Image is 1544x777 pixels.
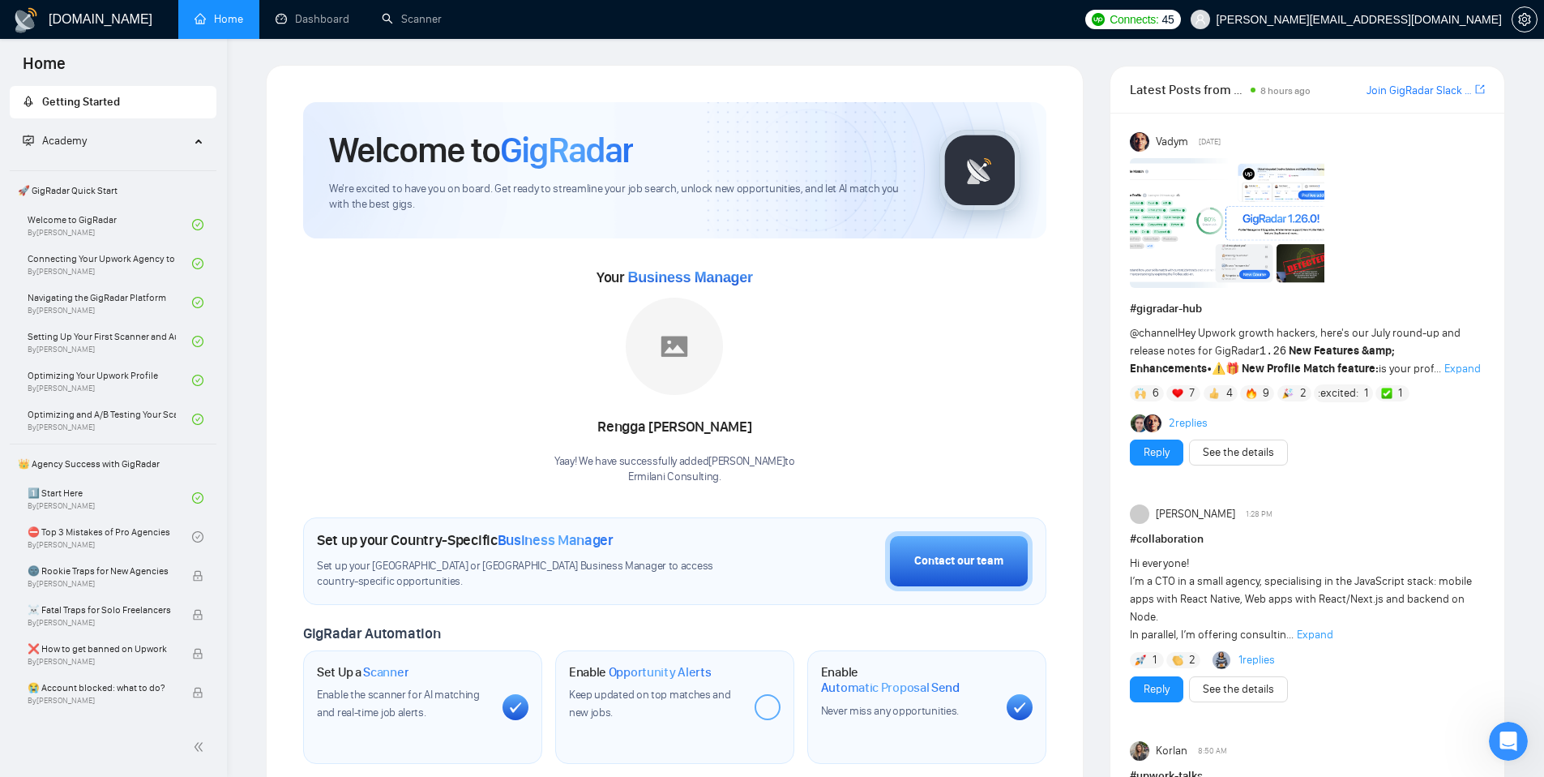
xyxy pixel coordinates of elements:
span: Korlan [1156,742,1187,760]
img: Profile image for Mariia [19,117,51,149]
span: Academy [23,134,87,148]
span: Expand [1444,362,1481,376]
span: 🚀 GigRadar Quick Start [11,174,215,207]
span: Getting Started [42,95,120,109]
span: ❌ How to get banned on Upwork [28,641,176,657]
span: Expand [1297,628,1333,642]
a: Setting Up Your First Scanner and Auto-BidderBy[PERSON_NAME] [28,324,192,359]
span: @channel [1130,326,1178,340]
span: 6 [1153,385,1159,401]
img: 🚀 [1135,655,1146,666]
span: 1 [1364,385,1368,401]
span: Vadym [1156,133,1188,151]
span: Connects: [1110,11,1158,28]
div: Mariia [58,433,92,450]
span: check-circle [192,336,203,347]
span: Scanner [363,664,408,680]
span: Latest Posts from the GigRadar Community [1130,79,1246,100]
img: gigradar-logo.png [939,130,1020,211]
span: check-circle [192,531,203,543]
span: Never miss any opportunities. [821,704,959,718]
span: 8:50 AM [1198,744,1227,758]
div: Rengga [PERSON_NAME] [554,414,795,441]
h1: Set Up a [317,664,408,680]
img: ✅ [1381,388,1392,399]
div: • [DATE] [96,373,141,390]
span: ⚠️ [1212,362,1225,376]
img: Profile image for Mariia [19,357,51,389]
span: Enable the scanner for AI matching and real-time job alerts. [317,688,480,719]
a: Optimizing and A/B Testing Your Scanner for Better ResultsBy[PERSON_NAME] [28,401,192,437]
span: double-left [193,739,209,755]
span: We're excited to have you on board. Get ready to streamline your job search, unlock new opportuni... [329,182,913,212]
img: Profile image for Mariia [19,417,51,449]
span: Automatic Proposal Send [821,680,960,696]
span: Business Manager [627,269,752,285]
div: Close [284,6,314,36]
h1: Set up your Country-Specific [317,531,614,549]
a: dashboardDashboard [276,12,349,26]
button: Tickets [162,506,243,571]
a: Reply [1144,680,1170,698]
img: Profile image for Mariia [19,177,51,209]
img: placeholder.png [626,298,723,395]
span: 7 [1189,385,1195,401]
span: By [PERSON_NAME] [28,657,176,667]
span: fund-projection-screen [23,135,34,146]
span: 8 hours ago [1260,85,1311,97]
span: GigRadar Automation [303,625,440,642]
div: • [DATE] [96,433,141,450]
img: Profile image for Mariia [19,57,51,89]
a: 1replies [1238,652,1275,668]
img: logo [13,7,39,33]
a: Join GigRadar Slack Community [1367,82,1472,100]
a: Optimizing Your Upwork ProfileBy[PERSON_NAME] [28,363,192,398]
div: • 15m ago [96,73,152,90]
button: See the details [1189,676,1288,702]
span: 1 [1153,652,1157,668]
div: • [DATE] [96,193,141,210]
strong: New Profile Match feature: [1242,362,1379,376]
span: export [1475,83,1485,96]
h1: # collaboration [1130,530,1485,548]
a: See the details [1203,680,1274,698]
span: rocket [23,96,34,107]
span: check-circle [192,414,203,425]
span: lock [192,609,203,620]
p: Ermilani Consulting . [554,470,795,485]
a: Reply [1144,444,1170,461]
a: Connecting Your Upwork Agency to GigRadarBy[PERSON_NAME] [28,246,192,281]
div: Mariia [58,313,92,330]
span: [PERSON_NAME] [1156,505,1235,523]
span: Set up your [GEOGRAPHIC_DATA] or [GEOGRAPHIC_DATA] Business Manager to access country-specific op... [317,559,746,590]
a: See the details [1203,444,1274,461]
a: export [1475,82,1485,97]
h1: Enable [821,664,994,696]
button: Messages [81,506,162,571]
iframe: Intercom live chat [1489,722,1528,761]
span: GigRadar [500,128,633,172]
span: Hi everyone! I’m a CTO in a small agency, specialising in the JavaScript stack: mobile apps with ... [1130,556,1472,642]
button: See the details [1189,440,1288,466]
a: searchScanner [382,12,442,26]
span: Messages [90,547,152,558]
img: Vadym [1130,132,1149,152]
a: ⛔ Top 3 Mistakes of Pro AgenciesBy[PERSON_NAME] [28,519,192,555]
div: Contact our team [914,552,1003,570]
a: setting [1512,13,1538,26]
img: upwork-logo.png [1092,13,1105,26]
span: :excited: [1318,384,1358,402]
img: ❤️ [1172,388,1183,399]
span: 45 [1162,11,1174,28]
img: F09AC4U7ATU-image.png [1130,158,1324,288]
img: Profile image for Mariia [19,477,51,509]
span: 9 [1263,385,1269,401]
span: [DATE] [1199,135,1221,149]
span: 1:28 PM [1246,507,1272,522]
span: user [1195,14,1206,25]
img: 👏 [1172,655,1183,666]
div: • [DATE] [96,493,141,510]
img: Alex B [1131,414,1148,432]
img: Abdul Hanan Asif [1213,651,1230,669]
img: Profile image for Mariia [19,237,51,269]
